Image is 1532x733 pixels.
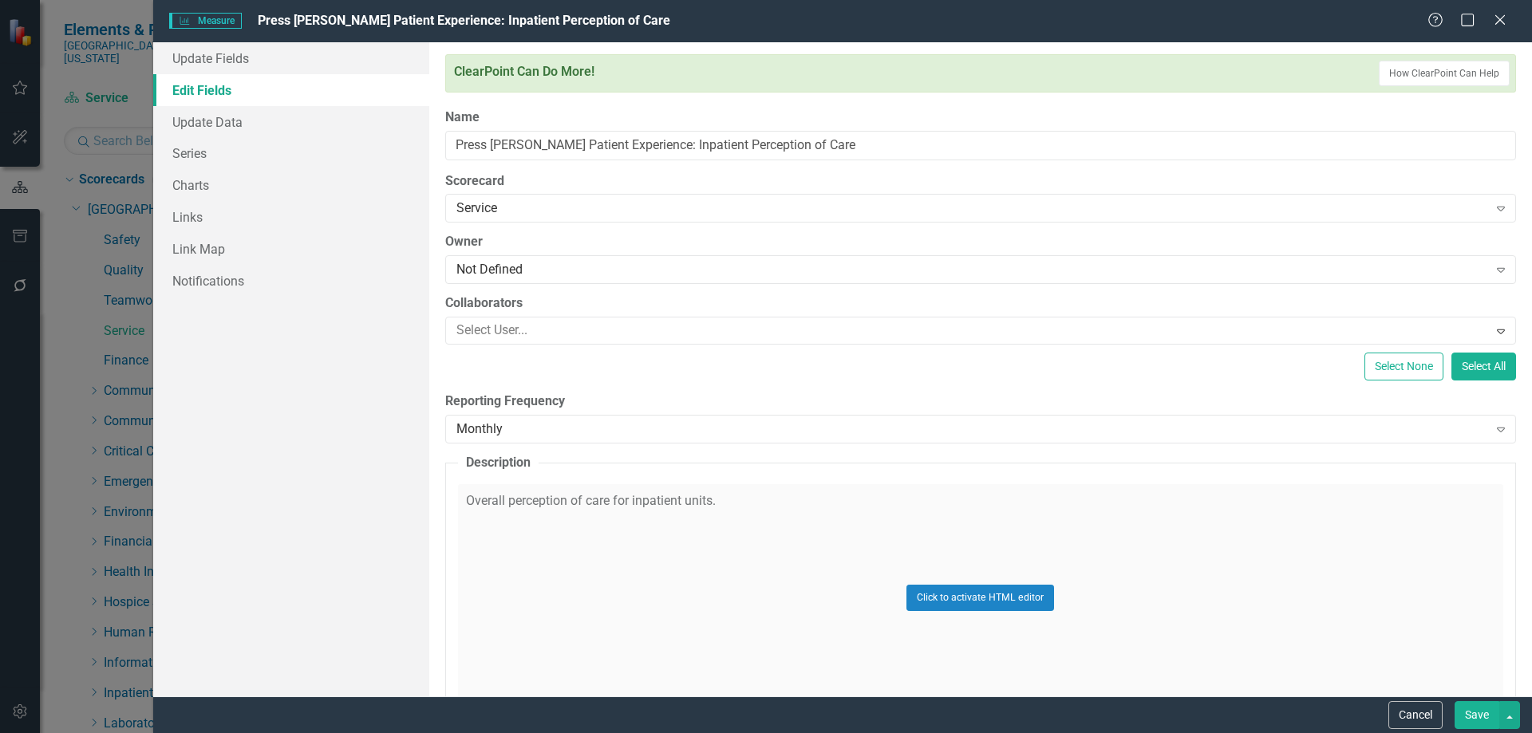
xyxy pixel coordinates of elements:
button: Click to activate HTML editor [906,585,1054,610]
a: Series [153,137,429,169]
div: ClearPoint Can Do More! [454,63,594,84]
label: Collaborators [445,294,1516,313]
a: Link Map [153,233,429,265]
input: Measure Name [445,131,1516,160]
button: Select All [1451,353,1516,380]
label: Scorecard [445,172,1516,191]
div: Service [456,199,1488,218]
button: How ClearPoint Can Help [1379,61,1510,86]
label: Reporting Frequency [445,392,1516,411]
span: Press [PERSON_NAME] Patient Experience: Inpatient Perception of Care [258,13,670,28]
label: Name [445,108,1516,127]
a: Update Fields [153,42,429,74]
button: Cancel [1388,701,1443,729]
a: Links [153,201,429,233]
legend: Description [458,454,539,472]
a: Charts [153,169,429,201]
div: Not Defined [456,261,1488,279]
button: Select None [1364,353,1443,380]
a: Update Data [153,106,429,138]
button: Save [1455,701,1499,729]
label: Owner [445,233,1516,251]
span: Measure [169,13,242,29]
a: Edit Fields [153,74,429,106]
div: Monthly [456,420,1488,439]
a: Notifications [153,265,429,297]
